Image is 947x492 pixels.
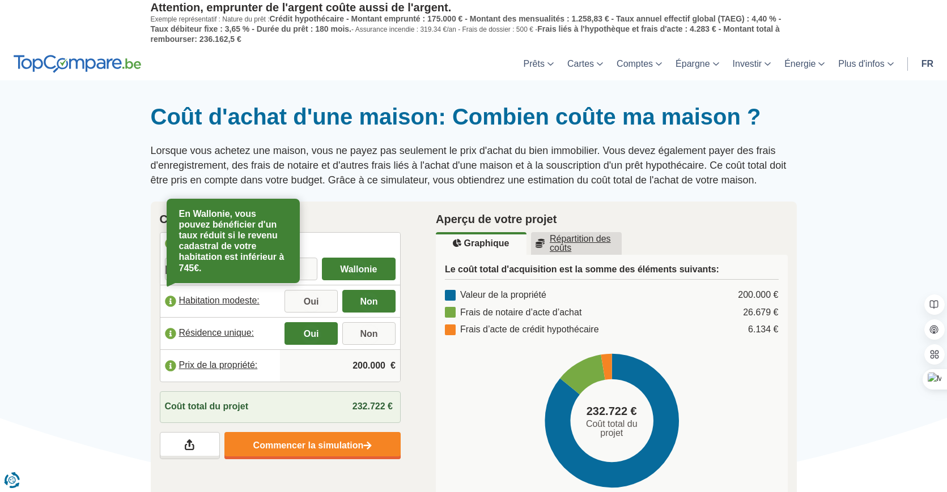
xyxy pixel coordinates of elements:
[160,353,281,378] label: Prix de la propriété:
[587,403,637,420] span: 232.722 €
[453,239,509,248] u: Graphique
[445,306,581,319] div: Frais de notaire d’acte d’achat
[151,103,797,130] h1: Coût d'achat d'une maison: Combien coûte ma maison ?
[151,144,797,187] p: Lorsque vous achetez une maison, vous ne payez pas seulement le prix d'achat du bien immobilier. ...
[363,441,372,451] img: Commencer la simulation
[160,321,281,346] label: Résidence unique:
[445,289,546,302] div: Valeur de la propriété
[915,47,940,80] a: fr
[342,322,396,345] label: Non
[669,47,726,80] a: Épargne
[517,47,560,80] a: Prêts
[171,203,295,279] div: En Wallonie, vous pouvez bénéficier d'un taux réduit si le revenu cadastral de votre habitation e...
[436,211,788,228] h2: Aperçu de votre projet
[165,400,249,413] span: Coût total du projet
[224,432,401,459] a: Commencer la simulation
[342,290,396,313] label: Non
[151,1,797,14] p: Attention, emprunter de l'argent coûte aussi de l'argent.
[445,264,779,280] h3: Le coût total d'acquisition est la somme des éléments suivants:
[445,323,599,336] div: Frais d’acte de crédit hypothécaire
[743,306,778,319] div: 26.679 €
[831,47,900,80] a: Plus d'infos
[151,24,780,44] span: Frais liés à l'hypothèque et frais d'acte : 4.283 € - Montant total à rembourser: 236.162,5 €
[322,258,396,280] label: Wallonie
[738,289,778,302] div: 200.000 €
[284,290,338,313] label: Oui
[284,322,338,345] label: Oui
[160,233,401,258] label: Sélectionnez une région:
[14,55,141,73] img: TopCompare
[610,47,669,80] a: Comptes
[160,211,401,228] h2: Calculateur
[160,289,281,314] label: Habitation modeste:
[536,234,617,253] u: Répartition des coûts
[575,420,648,438] span: Coût total du projet
[560,47,610,80] a: Cartes
[726,47,778,80] a: Investir
[284,350,396,381] input: |
[160,432,220,459] a: Partagez vos résultats
[151,14,797,44] p: Exemple représentatif : Nature du prêt : - Assurance incendie : 319.34 €/an - Frais de dossier : ...
[748,323,778,336] div: 6.134 €
[778,47,831,80] a: Énergie
[390,360,396,373] span: €
[353,401,393,411] span: 232.722 €
[151,14,782,33] span: Crédit hypothécaire - Montant emprunté : 175.000 € - Montant des mensualités : 1.258,83 € - Taux ...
